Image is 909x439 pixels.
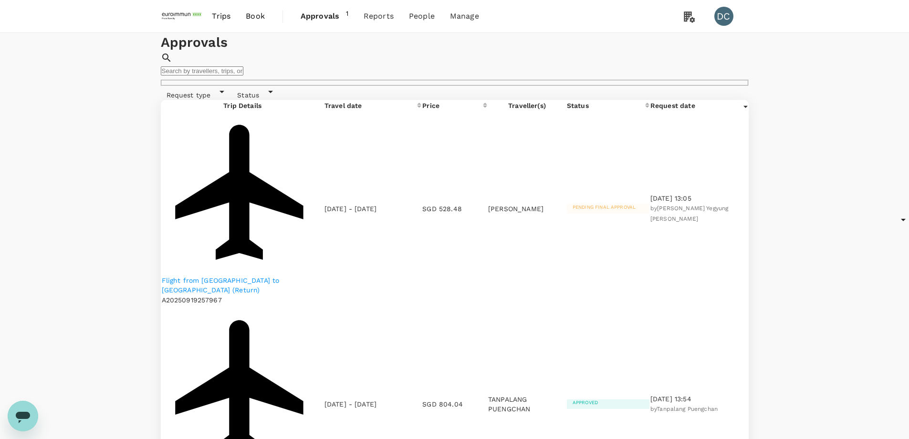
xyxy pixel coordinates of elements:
[650,193,748,203] p: [DATE] 13:05
[488,204,566,214] p: [PERSON_NAME]
[488,101,566,110] p: Traveller(s)
[162,296,222,304] span: A20250919257967
[422,204,487,214] p: SGD 528.48
[301,11,346,22] span: Approvals
[231,86,276,100] div: Status
[488,395,566,414] p: TANPALANG PUENGCHAN
[450,11,479,22] span: Manage
[567,101,589,110] div: Status
[231,91,265,99] span: Status
[162,276,324,295] a: Flight from [GEOGRAPHIC_DATA] to [GEOGRAPHIC_DATA] (Return)
[161,86,228,100] div: Request type
[650,101,695,110] div: Request date
[650,406,718,412] span: by
[567,204,641,210] span: Pending final approval
[567,400,604,405] span: Approved
[161,91,217,99] span: Request type
[422,101,439,110] div: Price
[409,11,435,22] span: People
[650,205,728,222] span: by
[161,66,243,75] input: Search by travellers, trips, or destination
[324,101,362,110] div: Travel date
[650,394,748,404] p: [DATE] 13:54
[212,11,230,22] span: Trips
[324,204,376,214] p: [DATE] - [DATE]
[364,11,394,22] span: Reports
[162,101,324,110] p: Trip Details
[346,9,348,24] span: 1
[161,33,749,52] h1: Approvals
[657,406,718,412] span: Tanpalang Puengchan
[714,7,733,26] div: DC
[246,11,265,22] span: Book
[8,401,38,431] iframe: Button to launch messaging window, conversation in progress
[422,399,487,409] p: SGD 804.04
[650,205,728,222] span: [PERSON_NAME] Yegyung [PERSON_NAME]
[161,6,205,27] img: EUROIMMUN (South East Asia) Pte. Ltd.
[324,399,376,409] p: [DATE] - [DATE]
